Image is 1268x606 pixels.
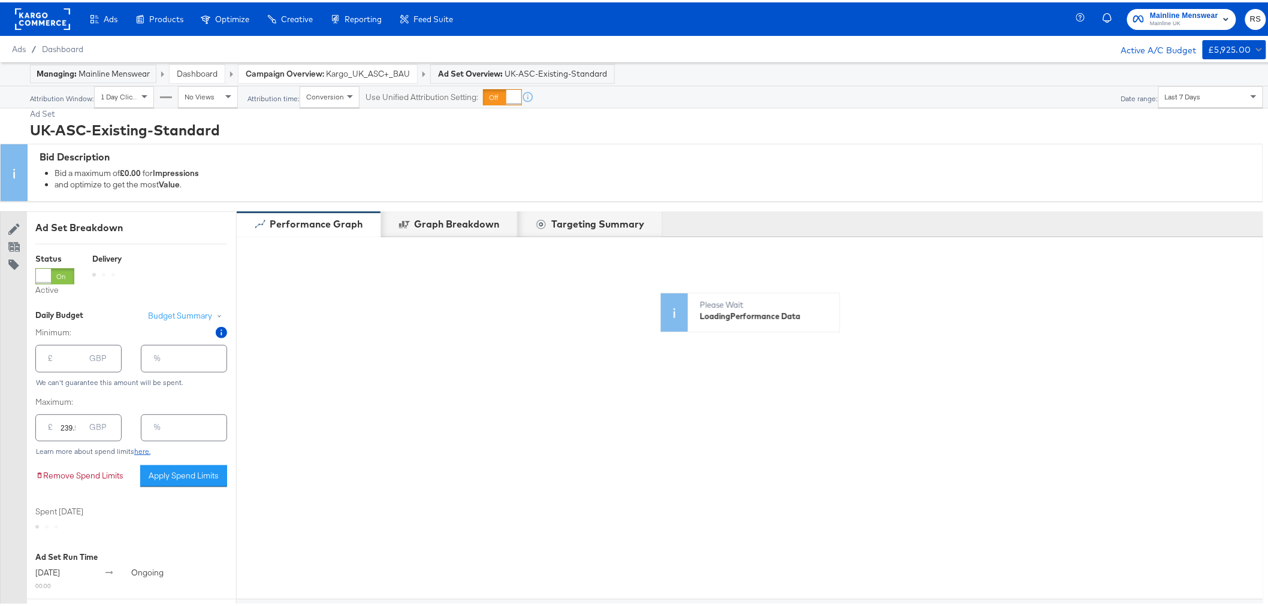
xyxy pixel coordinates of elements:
[1150,17,1218,26] span: Mainline UK
[366,89,478,101] label: Use Unified Attribution Setting:
[1165,90,1201,99] span: Last 7 Days
[29,92,94,101] div: Attribution Window:
[149,12,183,22] span: Products
[149,348,165,369] div: %
[30,106,1263,117] div: Ad Set
[414,215,499,229] div: Graph Breakdown
[55,177,182,187] span: and optimize to get the most .
[37,66,77,76] strong: Managing:
[1121,92,1158,101] div: Date range:
[134,444,150,453] a: here.
[35,219,227,232] div: Ad Set Breakdown
[438,66,503,76] strong: Ad Set Overview:
[43,417,58,438] div: £
[326,66,410,77] span: UK-ASC-Existing-Standard
[147,307,227,320] button: Budget Summary
[413,12,453,22] span: Feed Suite
[131,565,164,575] span: ongoing
[40,148,1257,162] div: Bid Description
[551,215,644,229] div: Targeting Summary
[26,42,42,51] span: /
[35,307,116,319] div: Daily Budget
[177,66,218,77] a: Dashboard
[35,565,60,575] span: [DATE]
[1150,7,1218,20] span: Mainline Menswear
[270,215,363,229] div: Performance Graph
[30,117,1263,138] div: UK-ASC-Existing-Standard
[43,348,58,369] div: £
[246,66,324,77] strong: Campaign Overview:
[120,166,141,177] strong: £0.00
[101,90,140,99] span: 1 Day Clicks
[1245,7,1266,28] button: RS
[306,90,344,99] span: Conversion
[247,92,300,101] div: Attribution time:
[35,394,227,405] label: Maximum:
[246,66,410,77] a: Campaign Overview: Kargo_UK_ASC+_BAU
[35,579,51,587] sub: 00:00
[1250,10,1261,24] span: RS
[35,463,132,484] button: Remove Spend Limits
[281,12,313,22] span: Creative
[37,66,150,77] div: Mainline Menswear
[185,90,215,99] span: No Views
[35,445,227,453] div: Learn more about spend limits
[55,166,1257,177] div: Bid a maximum of for
[1127,7,1236,28] button: Mainline MenswearMainline UK
[84,417,111,438] div: GBP
[1203,38,1266,57] button: £5,925.00
[84,348,111,369] div: GBP
[1209,40,1252,55] div: £5,925.00
[35,549,227,560] div: Ad Set Run Time
[42,42,83,51] a: Dashboard
[12,42,26,51] span: Ads
[153,166,199,177] strong: Impressions
[35,251,74,262] div: Status
[35,282,74,293] label: Active
[345,12,382,22] span: Reporting
[35,504,125,515] span: Spent [DATE]
[1109,38,1197,56] div: Active A/C Budget
[104,12,117,22] span: Ads
[149,417,165,438] div: %
[215,12,249,22] span: Optimize
[505,66,607,77] span: UK-ASC-Existing-Standard
[35,325,71,336] label: Minimum:
[159,177,180,187] strong: Value
[92,251,122,262] div: Delivery
[35,376,227,384] div: We can't guarantee this amount will be spent.
[140,463,227,484] button: Apply Spend Limits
